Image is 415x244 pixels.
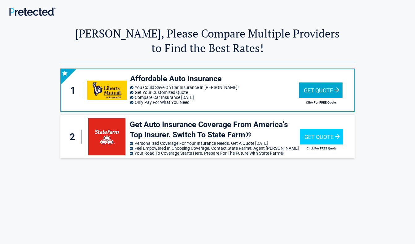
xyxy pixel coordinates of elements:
li: Compare Car Insurance [DATE] [130,95,299,100]
li: Feel Empowered In Choosing Coverage. Contact State Farm® Agent [PERSON_NAME] [130,146,299,151]
li: Get Your Customized Quote [130,90,299,95]
img: Main Logo [9,7,55,16]
li: You Could Save On Car Insurance In [PERSON_NAME]! [130,85,299,90]
div: Get Quote [300,129,343,144]
div: 1 [67,83,82,97]
h2: Click For FREE Quote [299,101,343,104]
img: chestercountyinsurancequotes's logo [88,118,125,155]
h3: Get Auto Insurance Coverage From America’s Top Insurer. Switch To State Farm® [130,120,299,140]
li: Personalized Coverage For Your Insurance Needs. Get A Quote [DATE] [130,141,299,146]
h2: [PERSON_NAME], Please Compare Multiple Providers to Find the Best Rates! [60,26,355,55]
img: libertymutual's logo [87,81,127,100]
div: Get Quote [299,82,343,98]
h2: Click For FREE Quote [300,147,343,150]
li: Only Pay For What You Need [130,100,299,105]
li: Your Road To Coverage Starts Here. Prepare For The Future With State Farm® [130,151,299,156]
h3: Affordable Auto Insurance [130,74,299,84]
div: 2 [67,130,81,144]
